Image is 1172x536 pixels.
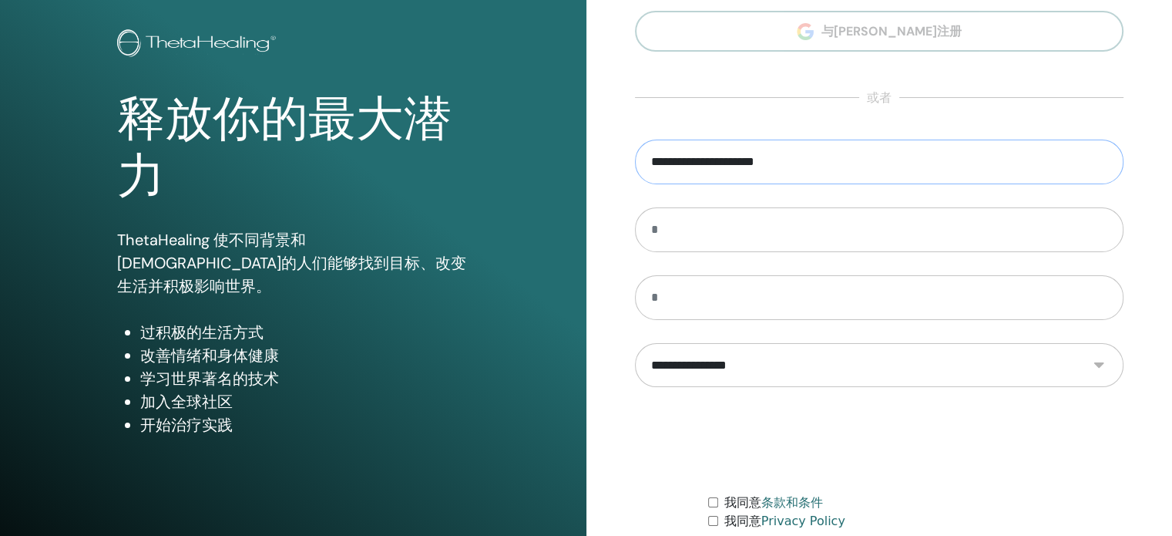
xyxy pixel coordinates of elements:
[140,390,469,413] li: 加入全球社区
[117,228,469,298] p: ThetaHealing 使不同背景和[DEMOGRAPHIC_DATA]的人们能够找到目标、改变生活并积极影响世界。
[117,91,469,206] h1: 释放你的最大潜力
[140,344,469,367] li: 改善情绪和身体健康
[859,89,899,107] span: 或者
[724,494,823,512] label: 我同意
[140,321,469,344] li: 过积极的生活方式
[762,410,996,470] iframe: reCAPTCHA
[140,413,469,437] li: 开始治疗实践
[761,514,845,528] a: Privacy Policy
[140,367,469,390] li: 学习世界著名的技术
[724,512,845,531] label: 我同意
[761,495,823,510] a: 条款和条件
